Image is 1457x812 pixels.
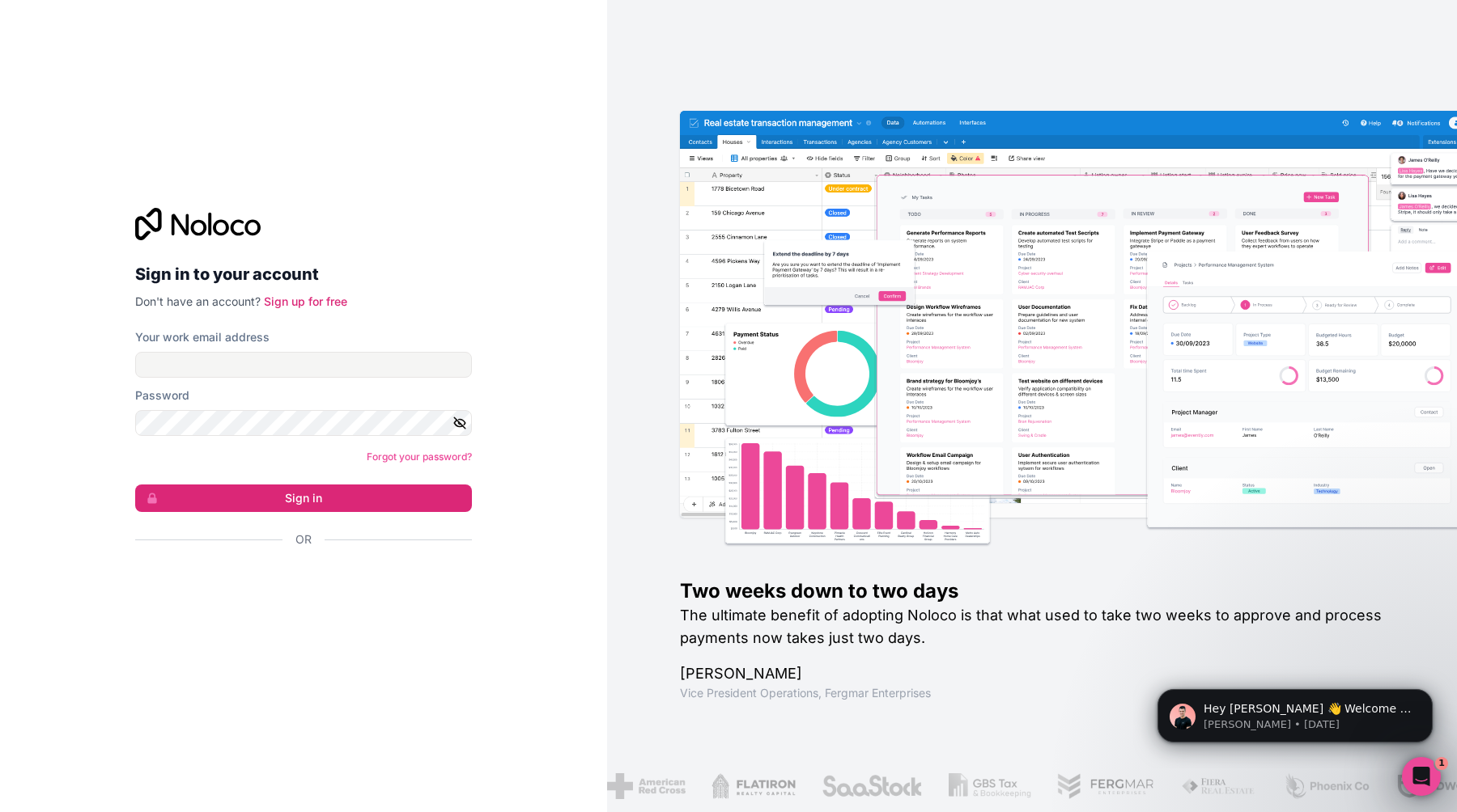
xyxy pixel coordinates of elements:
label: Your work email address [135,329,270,345]
span: 1 [1435,757,1448,770]
img: /assets/saastock-C6Zbiodz.png [802,773,904,799]
label: Password [135,387,189,404]
h1: Vice President Operations , Fergmar Enterprises [680,685,1405,701]
h1: Two weeks down to two days [680,578,1405,604]
img: /assets/flatiron-C8eUkumj.png [692,773,776,799]
span: Don't have an account? [135,294,261,308]
h1: [PERSON_NAME] [680,662,1405,685]
img: /assets/phoenix-BREaitsQ.png [1264,773,1351,799]
img: /assets/gbstax-C-GtDUiK.png [929,773,1012,799]
img: /assets/fiera-fwj2N5v4.png [1162,773,1238,799]
h2: Sign in to your account [135,260,472,289]
span: Or [295,531,312,548]
a: Forgot your password? [367,450,472,463]
input: Password [135,410,472,436]
a: Sign up for free [264,294,347,308]
h2: The ultimate benefit of adopting Noloco is that what used to take two weeks to approve and proces... [680,604,1405,649]
input: Email address [135,352,472,378]
iframe: Intercom notifications message [1133,655,1457,768]
img: /assets/american-red-cross-BAupjrZR.png [588,773,666,799]
button: Sign in [135,484,472,512]
iframe: Intercom live chat [1402,757,1441,796]
iframe: Sign in with Google Button [127,565,467,601]
img: /assets/fergmar-CudnrXN5.png [1038,773,1136,799]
